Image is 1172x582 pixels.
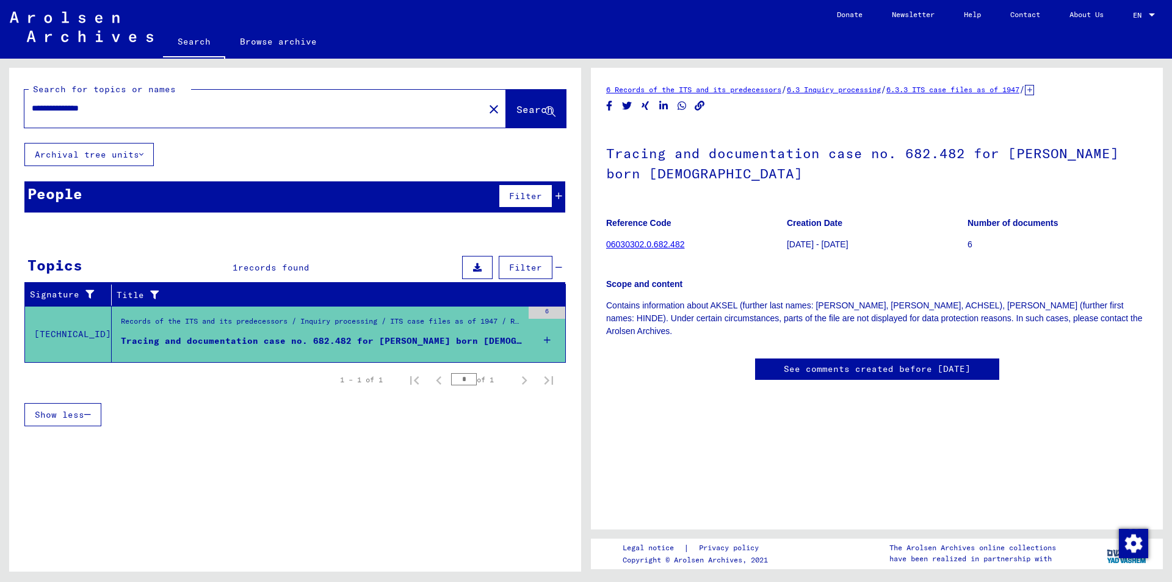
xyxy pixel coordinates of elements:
[509,262,542,273] span: Filter
[537,368,561,392] button: Last page
[121,316,523,333] div: Records of the ITS and its predecessors / Inquiry processing / ITS case files as of 1947 / Reposi...
[781,84,787,95] span: /
[1119,529,1148,558] img: Change consent
[639,98,652,114] button: Share on Xing
[30,285,114,305] div: Signature
[117,289,541,302] div: Title
[121,335,523,347] div: Tracing and documentation case no. 682.482 for [PERSON_NAME] born [DEMOGRAPHIC_DATA]
[623,555,773,566] p: Copyright © Arolsen Archives, 2021
[968,238,1148,251] p: 6
[676,98,689,114] button: Share on WhatsApp
[238,262,309,273] span: records found
[33,84,176,95] mat-label: Search for topics or names
[499,256,552,279] button: Filter
[27,254,82,276] div: Topics
[1133,11,1146,20] span: EN
[402,368,427,392] button: First page
[512,368,537,392] button: Next page
[25,306,112,362] td: [TECHNICAL_ID]
[787,218,842,228] b: Creation Date
[889,553,1056,564] p: have been realized in partnership with
[689,542,773,555] a: Privacy policy
[35,409,84,420] span: Show less
[487,102,501,117] mat-icon: close
[606,299,1148,338] p: Contains information about AKSEL (further last names: [PERSON_NAME], [PERSON_NAME], ACHSEL), [PER...
[693,98,706,114] button: Copy link
[787,85,881,94] a: 6.3 Inquiry processing
[606,279,682,289] b: Scope and content
[233,262,238,273] span: 1
[499,184,552,208] button: Filter
[784,363,971,376] a: See comments created before [DATE]
[27,183,82,205] div: People
[657,98,670,114] button: Share on LinkedIn
[516,103,553,115] span: Search
[881,84,886,95] span: /
[506,90,566,128] button: Search
[623,542,773,555] div: |
[623,542,684,555] a: Legal notice
[117,285,554,305] div: Title
[787,238,967,251] p: [DATE] - [DATE]
[10,12,153,42] img: Arolsen_neg.svg
[606,125,1148,199] h1: Tracing and documentation case no. 682.482 for [PERSON_NAME] born [DEMOGRAPHIC_DATA]
[482,96,506,121] button: Clear
[427,368,451,392] button: Previous page
[1104,538,1150,569] img: yv_logo.png
[529,307,565,319] div: 6
[606,85,781,94] a: 6 Records of the ITS and its predecessors
[621,98,634,114] button: Share on Twitter
[24,403,101,426] button: Show less
[603,98,616,114] button: Share on Facebook
[1019,84,1025,95] span: /
[606,239,684,249] a: 06030302.0.682.482
[889,542,1056,553] p: The Arolsen Archives online collections
[968,218,1058,228] b: Number of documents
[163,27,225,59] a: Search
[886,85,1019,94] a: 6.3.3 ITS case files as of 1947
[509,191,542,202] span: Filter
[24,143,154,166] button: Archival tree units
[606,218,671,228] b: Reference Code
[225,27,331,56] a: Browse archive
[340,374,383,385] div: 1 – 1 of 1
[451,374,512,385] div: of 1
[30,288,102,301] div: Signature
